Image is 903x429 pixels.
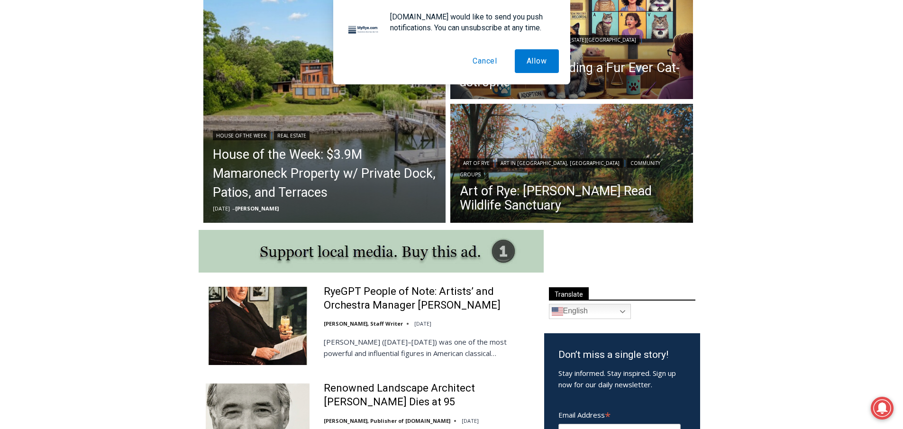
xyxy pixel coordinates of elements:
a: RyeGPT People of Note: Artists’ and Orchestra Manager [PERSON_NAME] [324,285,532,312]
img: en [552,306,563,317]
time: [DATE] [414,320,431,327]
img: notification icon [345,11,383,49]
button: Cancel [461,49,509,73]
time: [DATE] [213,205,230,212]
h3: Don’t miss a single story! [558,347,686,363]
a: Book [PERSON_NAME]'s Good Humor for Your Event [282,3,342,43]
a: [PERSON_NAME], Publisher of [DOMAIN_NAME] [324,417,450,424]
div: | | [460,156,684,179]
a: [PERSON_NAME] [235,205,279,212]
time: [DATE] [462,417,479,424]
span: Translate [549,287,589,300]
a: [PERSON_NAME], Staff Writer [324,320,403,327]
a: Art of Rye: [PERSON_NAME] Read Wildlife Sanctuary [460,184,684,212]
a: Renowned Landscape Architect [PERSON_NAME] Dies at 95 [324,382,532,409]
h4: Book [PERSON_NAME]'s Good Humor for Your Event [289,10,330,37]
img: RyeGPT People of Note: Artists’ and Orchestra Manager Arthur Judson [206,287,310,365]
p: Stay informed. Stay inspired. Sign up now for our daily newsletter. [558,367,686,390]
p: [PERSON_NAME] ([DATE]–[DATE]) was one of the most powerful and influential figures in American cl... [324,336,532,359]
img: support local media, buy this ad [199,230,544,273]
div: | [213,129,437,140]
button: Allow [515,49,559,73]
div: Available for Private Home, Business, Club or Other Events [62,12,234,30]
a: Art in [GEOGRAPHIC_DATA], [GEOGRAPHIC_DATA] [497,158,623,168]
a: House of the Week [213,131,270,140]
a: Art of Rye [460,158,493,168]
a: Read More Art of Rye: Edith G. Read Wildlife Sanctuary [450,104,693,225]
div: "[PERSON_NAME]'s draw is the fine variety of pristine raw fish kept on hand" [98,59,139,113]
div: [DOMAIN_NAME] would like to send you push notifications. You can unsubscribe at any time. [383,11,559,33]
label: Email Address [558,405,681,422]
a: House of the Week: $3.9M Mamaroneck Property w/ Private Dock, Patios, and Terraces [213,145,437,202]
a: English [549,304,631,319]
span: – [232,205,235,212]
a: Open Tues. - Sun. [PHONE_NUMBER] [0,95,95,118]
span: Open Tues. - Sun. [PHONE_NUMBER] [3,98,93,134]
a: Real Estate [274,131,310,140]
span: Intern @ [DOMAIN_NAME] [248,94,439,116]
div: "I learned about the history of a place I’d honestly never considered even as a resident of [GEOG... [239,0,448,92]
a: Intern @ [DOMAIN_NAME] [228,92,459,118]
a: Holding Court: Avoiding a Fur Ever Cat-astrophe [460,61,684,89]
img: (PHOTO: Edith G. Read Wildlife Sanctuary (Acrylic 12x24). Trail along Playland Lake. By Elizabeth... [450,104,693,225]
